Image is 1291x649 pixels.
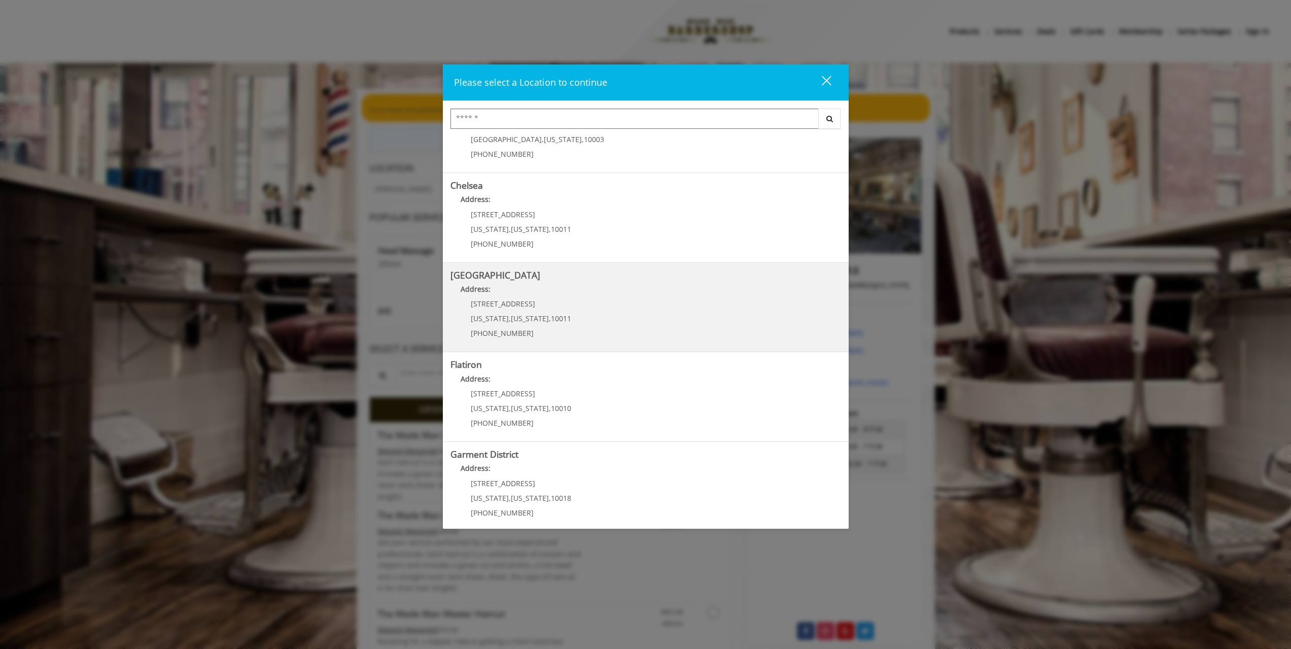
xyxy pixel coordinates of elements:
div: close dialog [810,75,830,90]
button: close dialog [803,72,838,93]
b: Address: [461,194,491,204]
span: , [549,403,551,413]
span: [PHONE_NUMBER] [471,239,534,249]
span: 10003 [584,134,604,144]
span: [STREET_ADDRESS] [471,479,535,488]
span: , [509,403,511,413]
b: Address: [461,463,491,473]
span: [US_STATE] [471,403,509,413]
span: [US_STATE] [511,403,549,413]
span: [PHONE_NUMBER] [471,418,534,428]
span: [STREET_ADDRESS] [471,299,535,309]
span: 10018 [551,493,571,503]
span: [GEOGRAPHIC_DATA] [471,134,542,144]
span: [US_STATE] [511,224,549,234]
input: Search Center [450,109,819,129]
b: Address: [461,284,491,294]
span: [US_STATE] [544,134,582,144]
i: Search button [824,115,835,122]
b: Flatiron [450,358,482,370]
b: Chelsea [450,179,483,191]
span: [PHONE_NUMBER] [471,149,534,159]
span: , [542,134,544,144]
span: [PHONE_NUMBER] [471,328,534,338]
span: , [549,224,551,234]
span: 10010 [551,403,571,413]
b: [GEOGRAPHIC_DATA] [450,269,540,281]
span: [US_STATE] [471,224,509,234]
span: , [549,314,551,323]
div: Center Select [450,109,841,134]
span: , [582,134,584,144]
span: [US_STATE] [471,314,509,323]
span: 10011 [551,224,571,234]
span: 10011 [551,314,571,323]
b: Garment District [450,448,518,460]
span: [STREET_ADDRESS] [471,210,535,219]
b: Address: [461,374,491,384]
span: , [509,314,511,323]
span: Please select a Location to continue [454,76,607,88]
span: , [509,493,511,503]
span: , [509,224,511,234]
span: [US_STATE] [511,493,549,503]
span: [PHONE_NUMBER] [471,508,534,518]
span: [US_STATE] [471,493,509,503]
span: [STREET_ADDRESS] [471,389,535,398]
span: , [549,493,551,503]
span: [US_STATE] [511,314,549,323]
